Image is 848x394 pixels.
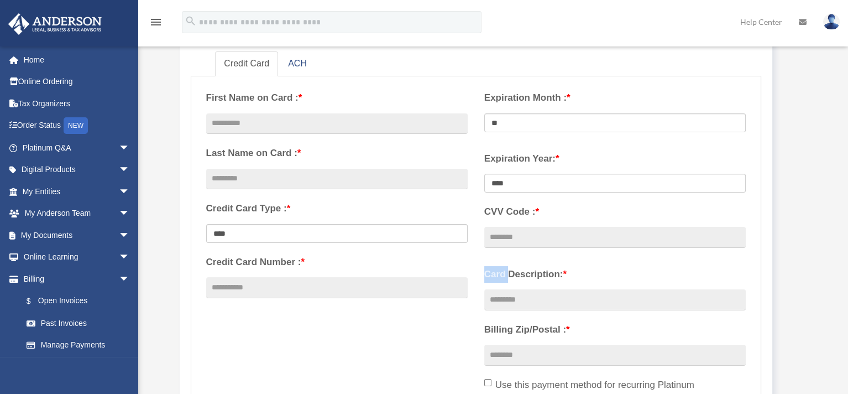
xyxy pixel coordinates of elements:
a: Tax Organizers [8,92,146,115]
span: arrow_drop_down [119,224,141,247]
a: My Entitiesarrow_drop_down [8,180,146,203]
a: Online Learningarrow_drop_down [8,246,146,268]
a: My Anderson Teamarrow_drop_down [8,203,146,225]
a: menu [149,19,163,29]
a: My Documentsarrow_drop_down [8,224,146,246]
a: Platinum Q&Aarrow_drop_down [8,137,146,159]
i: search [185,15,197,27]
span: arrow_drop_down [119,268,141,291]
label: First Name on Card : [206,90,468,106]
label: Credit Card Type : [206,200,468,217]
label: Expiration Month : [484,90,746,106]
label: Credit Card Number : [206,254,468,271]
label: Expiration Year: [484,151,746,167]
input: Use this payment method for recurring Platinum Subscriptions on my account. [484,379,491,386]
a: Online Ordering [8,71,146,93]
a: ACH [279,51,316,76]
a: Credit Card [215,51,278,76]
a: Manage Payments [15,334,141,356]
a: Events Calendar [8,356,146,378]
a: Billingarrow_drop_down [8,268,146,290]
span: arrow_drop_down [119,159,141,182]
a: $Open Invoices [15,290,146,313]
label: Last Name on Card : [206,145,468,162]
a: Digital Productsarrow_drop_down [8,159,146,181]
span: arrow_drop_down [119,203,141,225]
span: arrow_drop_down [119,137,141,159]
label: Card Description: [484,266,746,283]
img: User Pic [823,14,840,30]
a: Order StatusNEW [8,115,146,137]
span: arrow_drop_down [119,180,141,203]
i: menu [149,15,163,29]
div: NEW [64,117,88,134]
img: Anderson Advisors Platinum Portal [5,13,105,35]
span: arrow_drop_down [119,246,141,269]
label: Billing Zip/Postal : [484,322,746,338]
a: Home [8,49,146,71]
span: $ [33,294,38,308]
a: Past Invoices [15,312,146,334]
label: CVV Code : [484,204,746,220]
